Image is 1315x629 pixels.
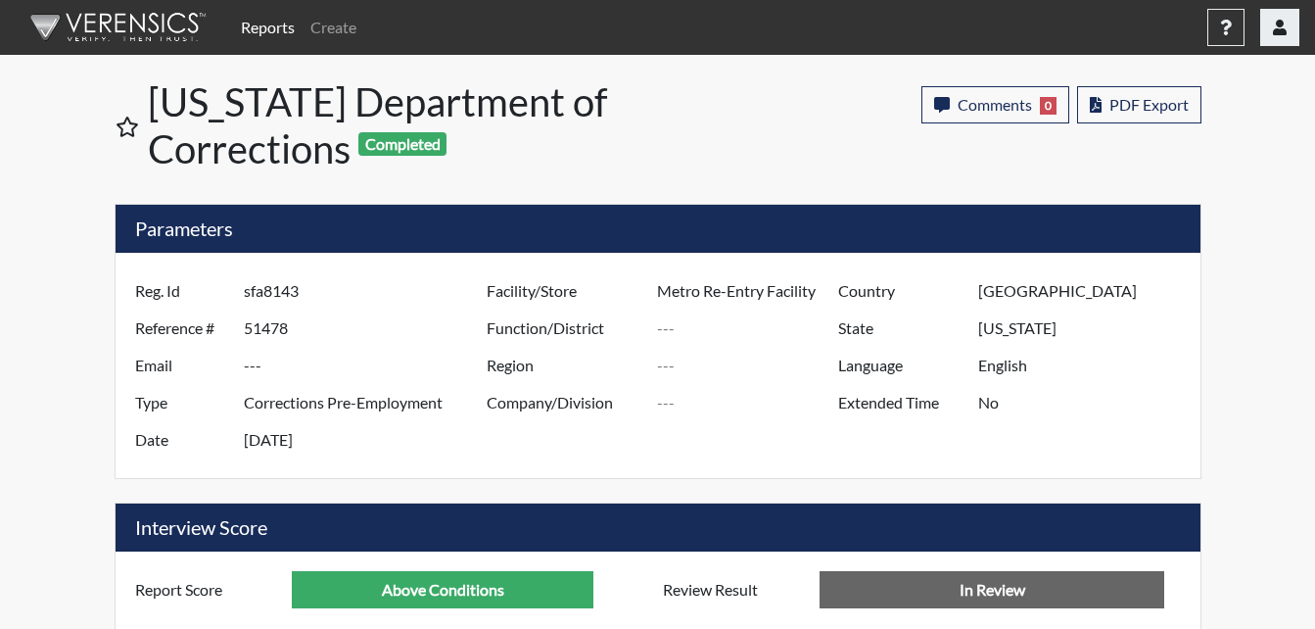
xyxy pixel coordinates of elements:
label: Country [823,272,978,310]
label: Language [823,347,978,384]
input: --- [657,310,843,347]
button: Comments0 [921,86,1069,123]
span: 0 [1040,97,1057,115]
h5: Parameters [116,205,1200,253]
input: --- [292,571,593,608]
a: Reports [233,8,303,47]
label: Company/Division [472,384,658,421]
label: State [823,310,978,347]
input: --- [978,384,1195,421]
label: Region [472,347,658,384]
input: --- [244,347,492,384]
input: No Decision [820,571,1164,608]
button: PDF Export [1077,86,1201,123]
label: Function/District [472,310,658,347]
span: Completed [358,132,446,156]
label: Report Score [120,571,293,608]
input: --- [657,272,843,310]
label: Reg. Id [120,272,244,310]
label: Type [120,384,244,421]
input: --- [244,310,492,347]
label: Email [120,347,244,384]
label: Facility/Store [472,272,658,310]
input: --- [978,310,1195,347]
a: Create [303,8,364,47]
input: --- [657,347,843,384]
label: Date [120,421,244,459]
span: PDF Export [1109,95,1189,114]
input: --- [657,384,843,421]
label: Extended Time [823,384,978,421]
label: Review Result [648,571,821,608]
h5: Interview Score [116,504,1200,552]
input: --- [978,347,1195,384]
input: --- [978,272,1195,310]
input: --- [244,272,492,310]
span: Comments [958,95,1032,114]
input: --- [244,384,492,421]
h1: [US_STATE] Department of Corrections [148,78,660,172]
input: --- [244,421,492,459]
label: Reference # [120,310,244,347]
